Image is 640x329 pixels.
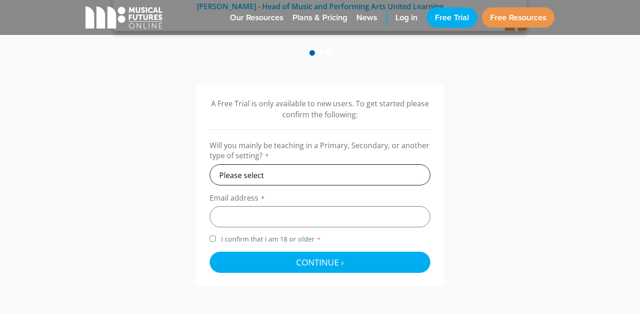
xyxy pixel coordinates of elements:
span: Continue › [296,256,344,268]
span: News [356,12,377,24]
a: Free Trial [427,7,477,28]
input: I confirm that I am 18 or older* [210,236,216,242]
button: Continue › [210,252,430,273]
span: Log in [395,12,417,24]
p: A Free Trial is only available to new users. To get started please confirm the following: [210,98,430,120]
label: Email address [210,193,430,206]
span: I confirm that I am 18 or older [219,235,323,243]
span: Plans & Pricing [292,12,347,24]
label: Will you mainly be teaching in a Primary, Secondary, or another type of setting? [210,140,430,164]
span: Our Resources [230,12,283,24]
a: Free Resources [482,7,554,28]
